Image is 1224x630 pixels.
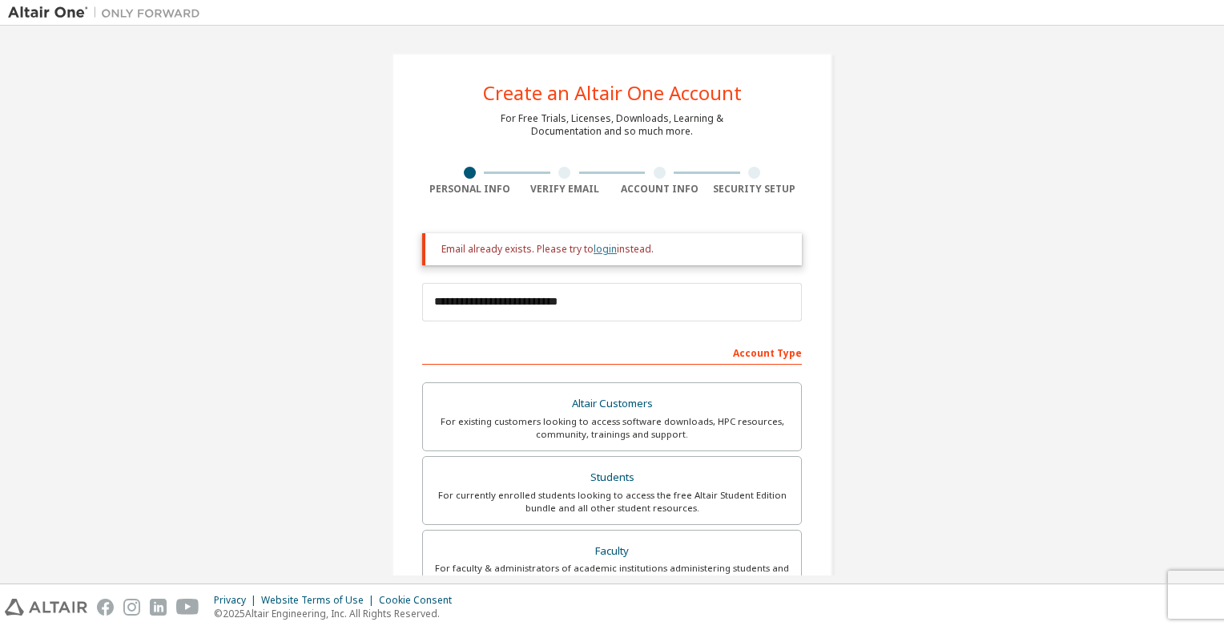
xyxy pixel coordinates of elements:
div: Account Type [422,339,802,365]
div: Security Setup [707,183,803,196]
div: Verify Email [517,183,613,196]
img: youtube.svg [176,599,199,616]
div: Personal Info [422,183,517,196]
div: Cookie Consent [379,594,461,607]
div: For currently enrolled students looking to access the free Altair Student Edition bundle and all ... [433,489,791,515]
div: Account Info [612,183,707,196]
div: Privacy [214,594,261,607]
div: For existing customers looking to access software downloads, HPC resources, community, trainings ... [433,415,791,441]
img: facebook.svg [97,599,114,616]
div: Altair Customers [433,393,791,415]
img: instagram.svg [123,599,140,616]
a: login [594,242,617,256]
p: © 2025 Altair Engineering, Inc. All Rights Reserved. [214,607,461,620]
img: Altair One [8,5,208,21]
div: Faculty [433,540,791,563]
div: Website Terms of Use [261,594,379,607]
div: Students [433,466,791,489]
div: Email already exists. Please try to instead. [441,243,789,256]
div: Create an Altair One Account [483,83,742,103]
div: For Free Trials, Licenses, Downloads, Learning & Documentation and so much more. [501,112,723,138]
div: For faculty & administrators of academic institutions administering students and accessing softwa... [433,562,791,588]
img: altair_logo.svg [5,599,87,616]
img: linkedin.svg [150,599,167,616]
